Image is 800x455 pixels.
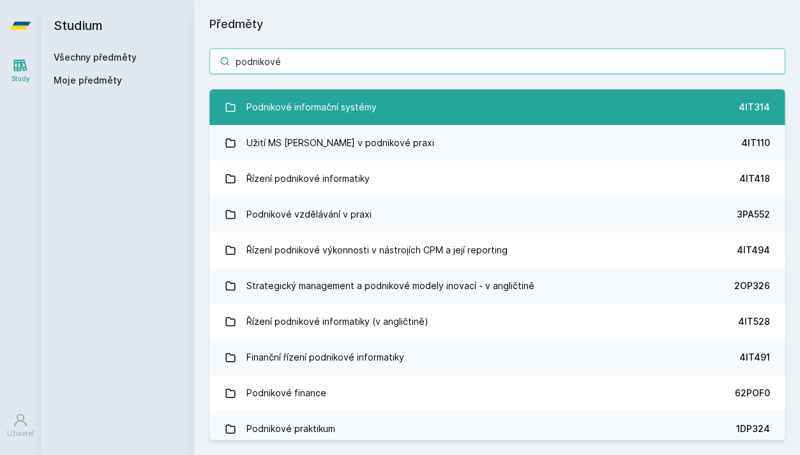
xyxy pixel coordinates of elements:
a: Podnikové vzdělávání v praxi 3PA552 [209,197,785,232]
a: Řízení podnikové informatiky 4IT418 [209,161,785,197]
a: Řízení podnikové výkonnosti v nástrojích CPM a její reporting 4IT494 [209,232,785,268]
div: Podnikové praktikum [246,416,335,442]
div: Strategický management a podnikové modely inovací - v angličtině [246,273,534,299]
a: Užití MS [PERSON_NAME] v podnikové praxi 4IT110 [209,125,785,161]
a: Podnikové informační systémy 4IT314 [209,89,785,125]
div: 4IT418 [739,172,769,185]
input: Název nebo ident předmětu… [209,48,785,74]
div: Řízení podnikové informatiky (v angličtině) [246,309,428,334]
h1: Předměty [209,15,785,33]
div: Řízení podnikové informatiky [246,166,370,191]
a: Study [3,51,38,90]
div: 4IT314 [738,101,769,114]
div: Užití MS [PERSON_NAME] v podnikové praxi [246,130,434,156]
a: Podnikové praktikum 1DP324 [209,411,785,447]
div: Podnikové informační systémy [246,94,377,120]
a: Strategický management a podnikové modely inovací - v angličtině 2OP326 [209,268,785,304]
div: 62POF0 [734,387,769,399]
div: 4IT110 [741,137,769,149]
div: Finanční řízení podnikové informatiky [246,345,404,370]
div: Podnikové finance [246,380,326,406]
a: Řízení podnikové informatiky (v angličtině) 4IT528 [209,304,785,339]
div: Podnikové vzdělávání v praxi [246,202,372,227]
div: Uživatel [7,429,34,438]
div: Řízení podnikové výkonnosti v nástrojích CPM a její reporting [246,237,508,263]
div: 2OP326 [734,280,769,292]
div: 4IT528 [737,315,769,328]
div: 4IT491 [739,351,769,364]
a: Uživatel [3,406,38,445]
div: 1DP324 [736,422,769,435]
div: 4IT494 [736,244,769,257]
a: Podnikové finance 62POF0 [209,375,785,411]
div: 3PA552 [736,208,769,221]
a: Všechny předměty [54,52,137,63]
div: Study [11,74,30,84]
a: Finanční řízení podnikové informatiky 4IT491 [209,339,785,375]
span: Moje předměty [54,74,122,87]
